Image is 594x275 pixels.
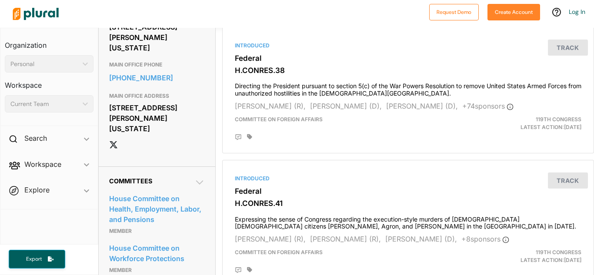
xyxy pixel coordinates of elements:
[536,249,581,255] span: 119th Congress
[235,187,581,195] h3: Federal
[109,60,205,70] h3: MAIN OFFICE PHONE
[5,73,93,92] h3: Workspace
[235,78,581,97] h4: Directing the President pursuant to section 5(c) of the War Powers Resolution to remove United St...
[235,66,581,75] h3: H.CONRES.38
[235,267,242,274] div: Add Position Statement
[109,242,205,265] a: House Committee on Workforce Protections
[385,235,457,243] span: [PERSON_NAME] (D),
[461,235,509,243] span: + 8 sponsor s
[462,102,514,110] span: + 74 sponsor s
[536,116,581,123] span: 119th Congress
[10,60,79,69] div: Personal
[109,20,205,54] div: [STREET_ADDRESS][PERSON_NAME][US_STATE]
[235,116,323,123] span: Committee on Foreign Affairs
[109,177,152,185] span: Committees
[5,33,93,52] h3: Organization
[386,102,458,110] span: [PERSON_NAME] (D),
[235,175,581,182] div: Introduced
[468,116,588,131] div: Latest Action: [DATE]
[235,249,323,255] span: Committee on Foreign Affairs
[235,134,242,141] div: Add Position Statement
[429,4,479,20] button: Request Demo
[235,54,581,63] h3: Federal
[235,102,306,110] span: [PERSON_NAME] (R),
[109,192,205,226] a: House Committee on Health, Employment, Labor, and Pensions
[10,99,79,109] div: Current Team
[468,248,588,264] div: Latest Action: [DATE]
[429,7,479,16] a: Request Demo
[548,40,588,56] button: Track
[247,267,252,273] div: Add tags
[235,199,581,208] h3: H.CONRES.41
[109,71,205,84] a: [PHONE_NUMBER]
[310,102,382,110] span: [PERSON_NAME] (D),
[548,172,588,189] button: Track
[487,4,540,20] button: Create Account
[235,42,581,50] div: Introduced
[247,134,252,140] div: Add tags
[310,235,381,243] span: [PERSON_NAME] (R),
[24,133,47,143] h2: Search
[109,91,205,101] h3: MAIN OFFICE ADDRESS
[109,226,205,236] p: Member
[20,255,48,263] span: Export
[569,8,585,16] a: Log In
[9,250,65,268] button: Export
[109,101,205,135] div: [STREET_ADDRESS][PERSON_NAME][US_STATE]
[235,235,306,243] span: [PERSON_NAME] (R),
[235,212,581,231] h4: Expressing the sense of Congress regarding the execution-style murders of [DEMOGRAPHIC_DATA] [DEM...
[487,7,540,16] a: Create Account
